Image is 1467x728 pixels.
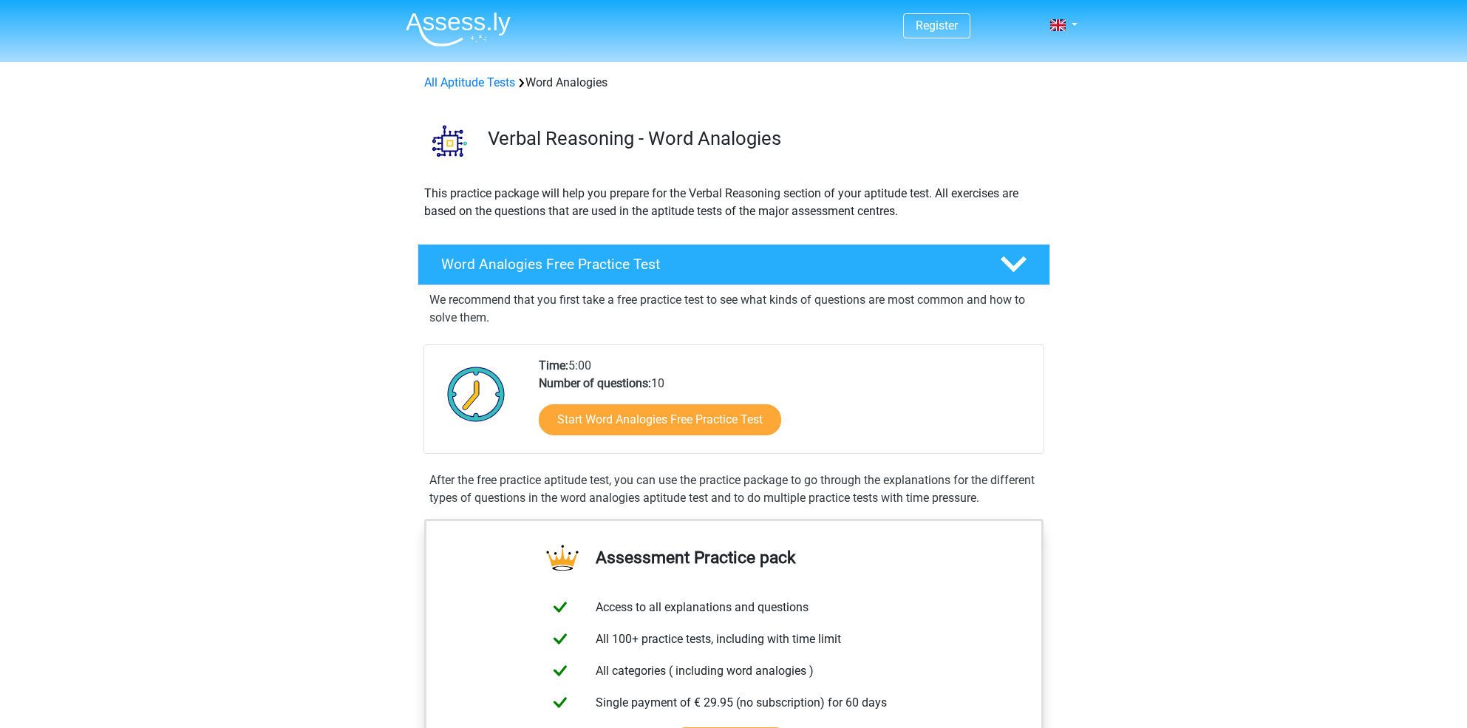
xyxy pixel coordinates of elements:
[429,291,1038,327] p: We recommend that you first take a free practice test to see what kinds of questions are most com...
[528,357,1043,453] div: 5:00 10
[406,12,511,47] img: Assessly
[916,18,958,33] a: Register
[418,109,481,172] img: word analogies
[441,256,976,273] h4: Word Analogies Free Practice Test
[424,75,515,89] a: All Aptitude Tests
[539,358,568,372] b: Time:
[424,185,1044,220] p: This practice package will help you prepare for the Verbal Reasoning section of your aptitude tes...
[418,74,1049,92] div: Word Analogies
[412,244,1056,285] a: Word Analogies Free Practice Test
[539,404,781,435] a: Start Word Analogies Free Practice Test
[439,357,514,431] img: Clock
[539,376,651,390] b: Number of questions:
[423,472,1044,507] div: After the free practice aptitude test, you can use the practice package to go through the explana...
[488,127,1038,150] h3: Verbal Reasoning - Word Analogies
